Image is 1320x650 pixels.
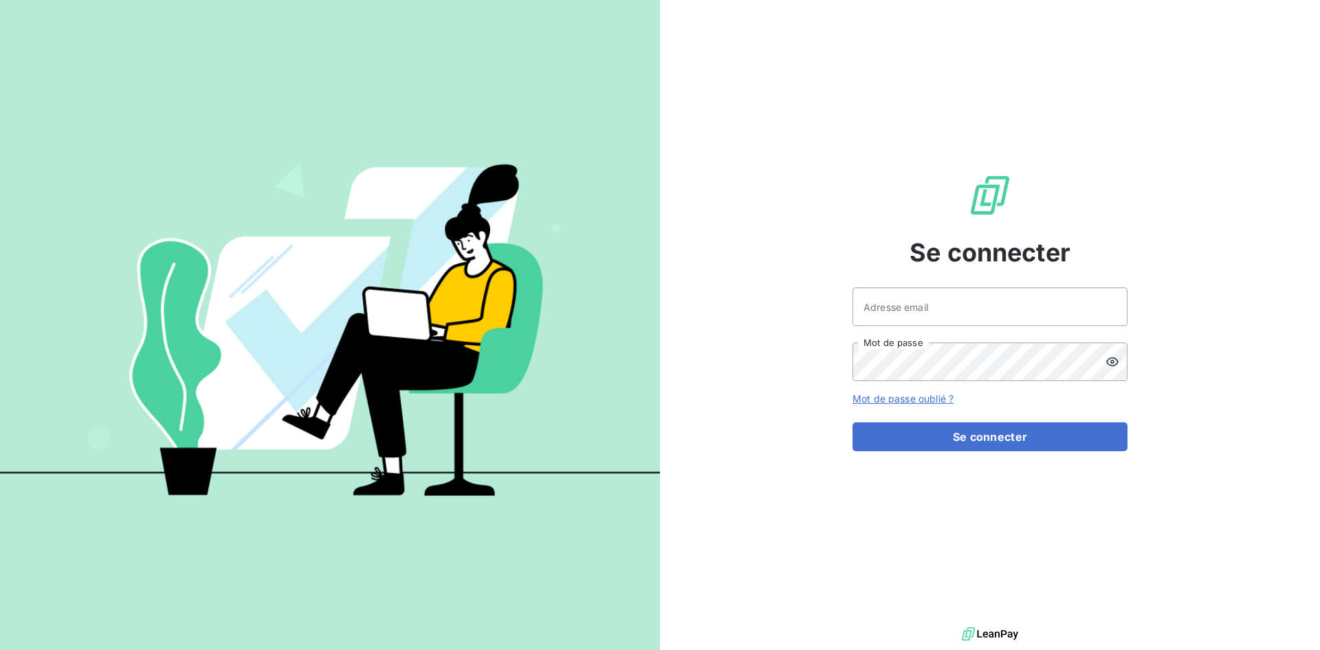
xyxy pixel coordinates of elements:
[852,288,1127,326] input: placeholder
[852,422,1127,451] button: Se connecter
[852,393,954,404] a: Mot de passe oublié ?
[910,234,1070,271] span: Se connecter
[968,173,1012,217] img: Logo LeanPay
[962,624,1018,644] img: logo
